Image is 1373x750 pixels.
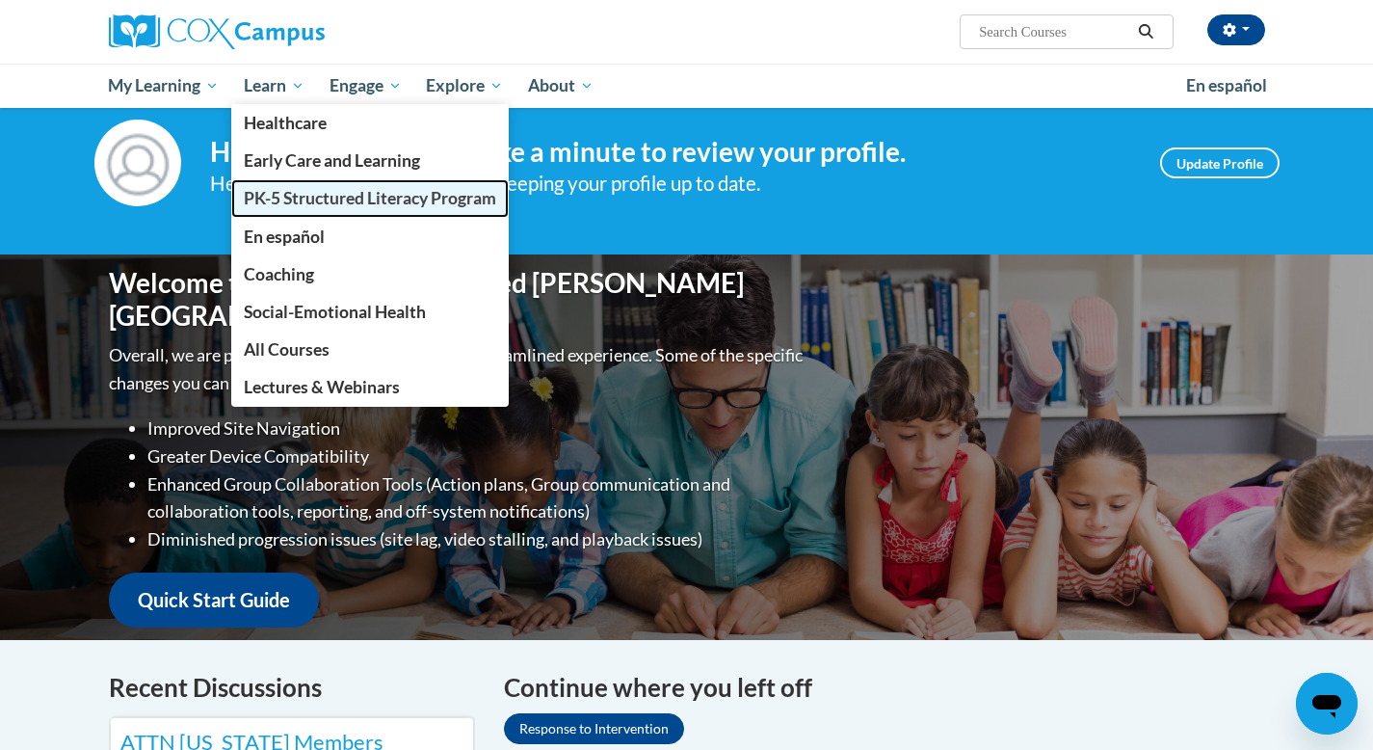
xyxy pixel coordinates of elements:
h1: Welcome to the new and improved [PERSON_NAME][GEOGRAPHIC_DATA] [109,267,807,332]
div: Main menu [80,64,1294,108]
a: Healthcare [231,104,509,142]
a: My Learning [96,64,232,108]
span: En español [1186,75,1267,95]
p: Overall, we are proud to provide you with a more streamlined experience. Some of the specific cha... [109,341,807,397]
span: Engage [330,74,402,97]
h4: Recent Discussions [109,669,475,707]
span: Social-Emotional Health [244,302,426,322]
span: Early Care and Learning [244,150,420,171]
span: All Courses [244,339,330,360]
span: Learn [244,74,304,97]
span: My Learning [108,74,219,97]
li: Improved Site Navigation [147,415,807,442]
span: Lectures & Webinars [244,377,400,397]
a: Coaching [231,255,509,293]
a: Early Care and Learning [231,142,509,179]
span: About [528,74,594,97]
a: All Courses [231,331,509,368]
button: Account Settings [1207,14,1265,45]
span: Explore [426,74,503,97]
img: Profile Image [94,120,181,206]
li: Diminished progression issues (site lag, video stalling, and playback issues) [147,525,807,553]
span: PK-5 Structured Literacy Program [244,188,496,208]
span: En español [244,227,325,247]
span: Healthcare [244,113,327,133]
h4: Continue where you left off [504,669,1265,707]
input: Search Courses [977,20,1131,43]
a: About [515,64,606,108]
a: Cox Campus [109,14,475,49]
a: En español [1174,66,1280,106]
a: Explore [413,64,515,108]
li: Enhanced Group Collaboration Tools (Action plans, Group communication and collaboration tools, re... [147,470,807,526]
li: Greater Device Compatibility [147,442,807,470]
span: Coaching [244,264,314,284]
a: En español [231,218,509,255]
a: Learn [231,64,317,108]
a: PK-5 Structured Literacy Program [231,179,509,217]
a: Engage [317,64,414,108]
button: Search [1131,20,1160,43]
h4: Hi [PERSON_NAME]! Take a minute to review your profile. [210,136,1131,169]
a: Lectures & Webinars [231,368,509,406]
a: Response to Intervention [504,713,684,744]
img: Cox Campus [109,14,325,49]
iframe: Button to launch messaging window [1296,673,1358,735]
div: Help improve your experience by keeping your profile up to date. [210,168,1131,200]
a: Quick Start Guide [109,573,319,628]
a: Update Profile [1160,147,1280,178]
a: Social-Emotional Health [231,293,509,331]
